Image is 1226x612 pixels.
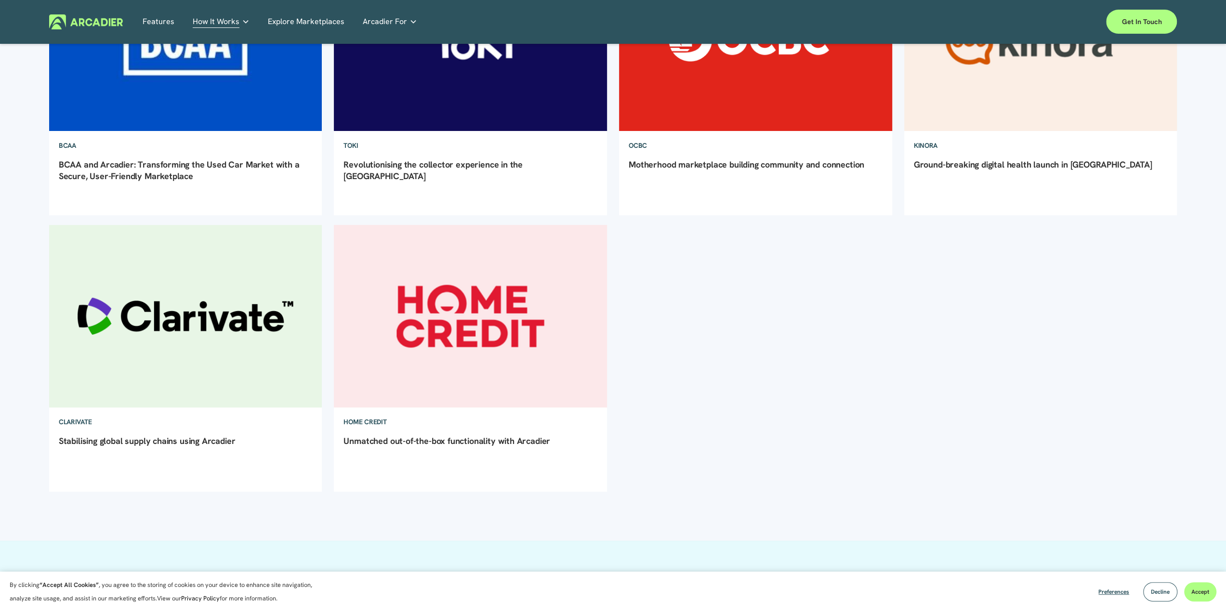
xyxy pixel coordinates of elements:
[1178,566,1226,612] iframe: Chat Widget
[914,159,1152,170] a: Ground-breaking digital health launch in [GEOGRAPHIC_DATA]
[10,578,323,605] p: By clicking , you agree to the storing of cookies on your device to enhance site navigation, anal...
[268,14,344,29] a: Explore Marketplaces
[333,224,608,408] img: Unmatched out-of-the-box functionality with Arcadier
[142,14,174,29] a: Features
[59,159,300,181] a: BCAA and Arcadier: Transforming the Used Car Market with a Secure, User-Friendly Marketplace
[363,15,407,28] span: Arcadier For
[1091,582,1136,601] button: Preferences
[1106,10,1177,34] a: Get in touch
[363,14,417,29] a: folder dropdown
[334,408,396,436] a: Home Credit
[1098,588,1129,596] span: Preferences
[343,435,550,446] a: Unmatched out-of-the-box functionality with Arcadier
[49,14,123,29] img: Arcadier
[193,15,239,28] span: How It Works
[629,159,864,170] a: Motherhood marketplace building community and connection
[40,581,99,589] strong: “Accept All Cookies”
[193,14,250,29] a: folder dropdown
[334,131,368,159] a: TOKI
[1143,582,1177,601] button: Decline
[619,131,657,159] a: OCBC
[181,594,220,602] a: Privacy Policy
[49,131,86,159] a: BCAA
[1151,588,1170,596] span: Decline
[343,159,523,181] a: Revolutionising the collector experience in the [GEOGRAPHIC_DATA]
[49,408,101,436] a: Clarivate
[904,131,947,159] a: Kinora
[48,224,323,408] img: Stabilising global supply chains using Arcadier
[59,435,236,446] a: Stabilising global supply chains using Arcadier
